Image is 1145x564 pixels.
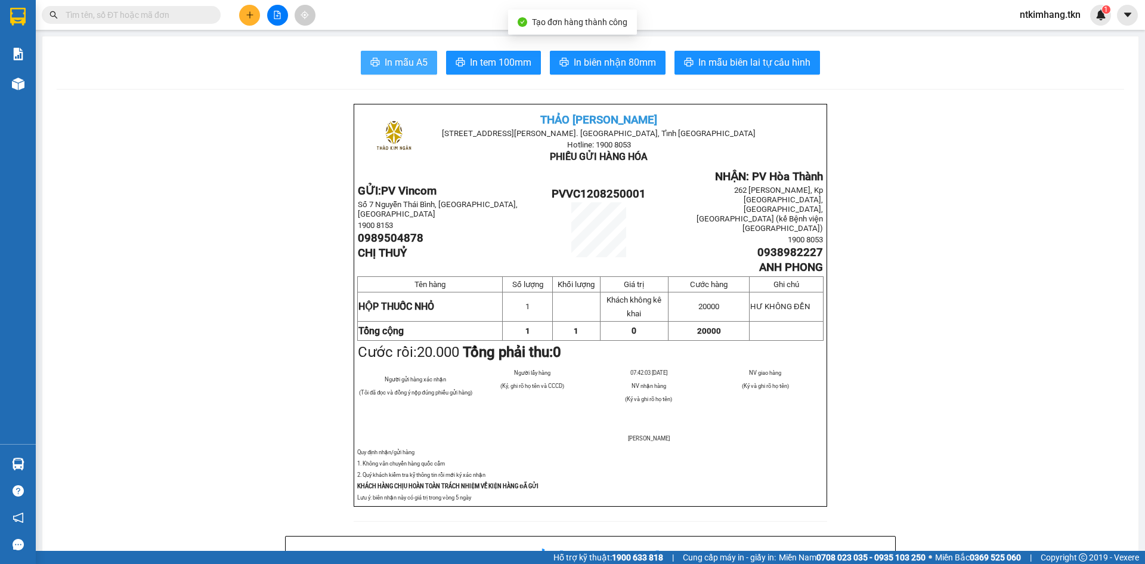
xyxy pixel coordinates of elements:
span: Lưu ý: biên nhận này có giá trị trong vòng 5 ngày [357,494,471,501]
img: warehouse-icon [12,78,24,90]
span: aim [301,11,309,19]
span: NV nhận hàng [632,383,666,389]
span: search [49,11,58,19]
span: 1900 8053 [788,235,823,244]
span: 0 [632,326,636,335]
span: PV Vincom [381,184,437,198]
span: 20000 [697,326,721,335]
span: check-circle [518,17,527,27]
span: Số 7 Nguyễn Thái Bình, [GEOGRAPHIC_DATA], [GEOGRAPHIC_DATA] [358,200,518,218]
span: Hotline: 1900 8053 [567,140,631,149]
span: THẢO [PERSON_NAME] [540,113,657,127]
img: icon-new-feature [1096,10,1106,20]
span: HƯ KHÔNG ĐỀN [750,302,810,311]
span: 1 [574,326,578,335]
span: [STREET_ADDRESS][PERSON_NAME]. [GEOGRAPHIC_DATA], Tỉnh [GEOGRAPHIC_DATA] [442,129,756,138]
span: NHẬN: PV Hòa Thành [715,170,823,183]
button: plus [239,5,260,26]
span: In biên nhận 80mm [574,55,656,70]
span: | [1030,551,1032,564]
span: ⚪️ [929,555,932,560]
span: caret-down [1122,10,1133,20]
span: Cước rồi: [358,344,561,360]
span: In mẫu A5 [385,55,428,70]
span: 1. Không vân chuyển hàng quốc cấm [357,460,445,467]
span: Tạo đơn hàng thành công [532,17,627,27]
span: (Ký, ghi rõ họ tên và CCCD) [500,383,564,389]
span: printer [370,57,380,69]
img: warehouse-icon [12,458,24,470]
span: 0 [553,344,561,360]
button: printerIn tem 100mm [446,51,541,75]
span: Khối lượng [558,280,595,289]
button: printerIn mẫu A5 [361,51,437,75]
span: 1 [525,326,530,335]
input: Tìm tên, số ĐT hoặc mã đơn [66,8,206,21]
span: | [672,551,674,564]
img: solution-icon [12,48,24,60]
span: Người gửi hàng xác nhận [385,376,446,383]
img: logo [364,108,423,167]
strong: 0369 525 060 [970,553,1021,562]
span: Quy định nhận/gửi hàng [357,449,414,455]
span: (Ký và ghi rõ họ tên) [625,396,672,402]
span: Số lượng [512,280,543,289]
strong: Tổng cộng [358,325,404,337]
button: caret-down [1117,5,1138,26]
span: Khách không kê khai [606,295,661,318]
span: message [13,539,24,550]
span: file-add [273,11,281,19]
span: 0938982227 [757,246,823,259]
span: 20000 [698,302,719,311]
span: [PERSON_NAME] [628,435,670,442]
span: printer [559,57,569,69]
span: 262 [PERSON_NAME], Kp [GEOGRAPHIC_DATA], [GEOGRAPHIC_DATA], [GEOGRAPHIC_DATA] (kế Bệnh viện [GEOG... [697,186,823,233]
strong: Tổng phải thu: [463,344,561,360]
span: In tem 100mm [470,55,531,70]
span: 07:42:03 [DATE] [630,369,667,376]
span: 2. Quý khách kiểm tra kỹ thông tin rồi mới ký xác nhận [357,471,485,478]
span: 1900 8153 [358,221,393,230]
span: Miền Bắc [935,551,1021,564]
button: aim [295,5,315,26]
strong: GỬI: [358,184,437,198]
span: Tên hàng [414,280,445,289]
span: (Tôi đã đọc và đồng ý nộp đúng phiếu gửi hàng) [359,389,472,396]
span: PHIẾU GỬI HÀNG HÓA [550,151,648,162]
span: copyright [1079,553,1087,562]
span: CHỊ THUỶ [358,246,407,260]
button: file-add [267,5,288,26]
span: ntkimhang.tkn [1010,7,1090,22]
span: Người lấy hàng [514,369,550,376]
span: (Ký và ghi rõ họ tên) [742,383,789,389]
span: question-circle [13,485,24,497]
span: printer [684,57,694,69]
sup: 1 [1102,5,1110,14]
span: notification [13,512,24,523]
span: HỘP THUỐC NHỎ [358,301,434,312]
span: Miền Nam [779,551,926,564]
span: NV giao hàng [749,369,781,376]
span: PVVC1208250001 [552,187,646,201]
span: 20.000 [417,344,459,360]
button: printerIn biên nhận 80mm [550,51,666,75]
span: In mẫu biên lai tự cấu hình [698,55,810,70]
strong: KHÁCH HÀNG CHỊU HOÀN TOÀN TRÁCH NHIỆM VỀ KIỆN HÀNG ĐÃ GỬI [357,483,539,489]
span: Ghi chú [773,280,799,289]
span: printer [456,57,465,69]
span: 1 [525,302,530,311]
span: plus [246,11,254,19]
span: Giá trị [624,280,644,289]
span: Cung cấp máy in - giấy in: [683,551,776,564]
span: Hỗ trợ kỹ thuật: [553,551,663,564]
span: 0989504878 [358,232,423,245]
button: printerIn mẫu biên lai tự cấu hình [674,51,820,75]
strong: 1900 633 818 [612,553,663,562]
span: 1 [1104,5,1108,14]
span: ANH PHONG [759,261,823,274]
img: logo-vxr [10,8,26,26]
span: Cước hàng [690,280,728,289]
strong: 0708 023 035 - 0935 103 250 [816,553,926,562]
